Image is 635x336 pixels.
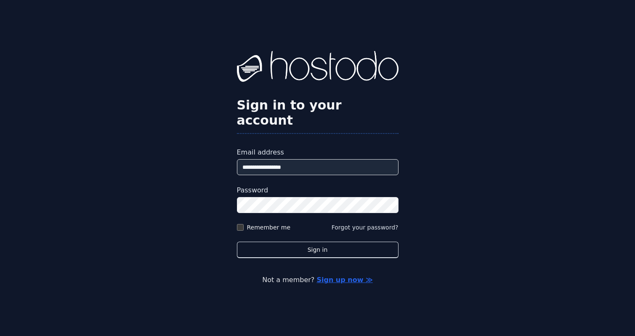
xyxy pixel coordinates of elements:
button: Forgot your password? [332,223,399,232]
label: Remember me [247,223,291,232]
button: Sign in [237,242,399,258]
label: Password [237,185,399,195]
h2: Sign in to your account [237,98,399,128]
img: Hostodo [237,51,399,85]
a: Sign up now ≫ [316,276,372,284]
label: Email address [237,147,399,157]
p: Not a member? [40,275,595,285]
